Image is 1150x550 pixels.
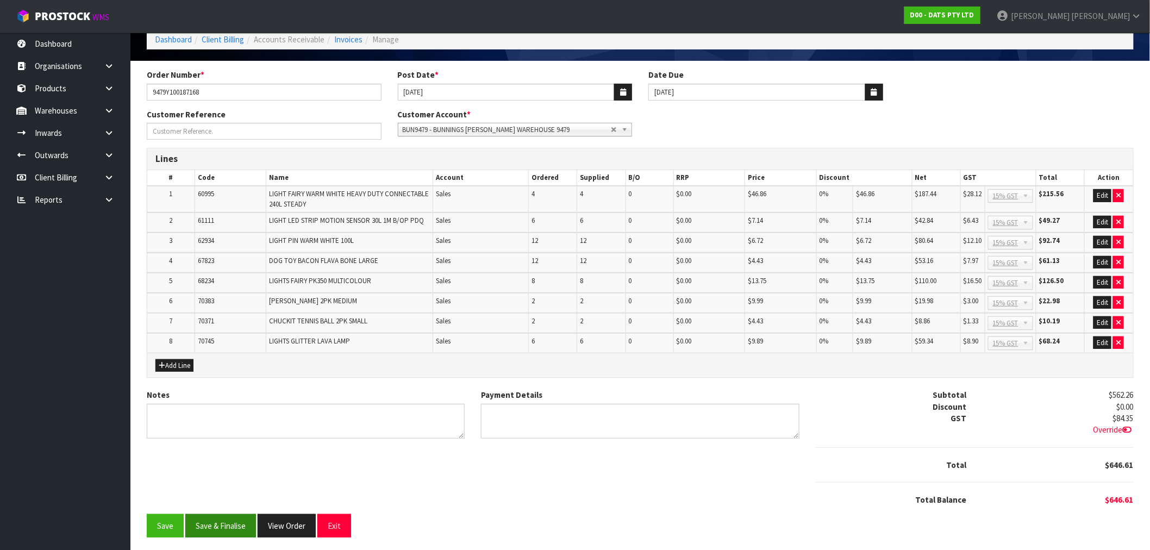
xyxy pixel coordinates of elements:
th: # [147,170,195,186]
strong: $126.50 [1039,276,1064,285]
span: 0 [629,236,632,245]
span: 12 [532,236,538,245]
button: Edit [1093,296,1111,309]
span: [PERSON_NAME] 2PK MEDIUM [269,296,357,305]
span: 70371 [198,316,214,326]
span: $110.00 [915,276,937,285]
input: Customer Reference. [147,123,382,140]
span: 8 [532,276,535,285]
span: 15% GST [993,257,1018,270]
span: 67823 [198,256,214,265]
span: 6 [580,336,583,346]
span: 5 [169,276,172,285]
button: Edit [1093,256,1111,269]
span: $80.64 [915,236,934,245]
span: 15% GST [993,277,1018,290]
th: B/O [626,170,673,186]
span: $0.00 [677,296,692,305]
span: 6 [580,216,583,225]
span: 0% [820,296,829,305]
span: 12 [580,256,586,265]
span: $0.00 [677,276,692,285]
span: 0 [629,336,632,346]
span: $4.43 [856,316,871,326]
strong: $49.27 [1039,216,1060,225]
span: 2 [532,316,535,326]
span: 15% GST [993,216,1018,229]
strong: $22.98 [1039,296,1060,305]
th: Action [1084,170,1133,186]
th: Account [433,170,529,186]
label: Customer Reference [147,109,226,120]
strong: $10.19 [1039,316,1060,326]
span: Sales [436,216,451,225]
span: $562.26 [1109,390,1134,400]
th: Total [1036,170,1084,186]
span: $1.33 [964,316,979,326]
th: RRP [673,170,745,186]
span: LIGHT FAIRY WARM WHITE HEAVY DUTY CONNECTABLE 240L STEADY [269,189,429,208]
th: Name [266,170,433,186]
button: Edit [1093,276,1111,289]
span: 4 [169,256,172,265]
span: $4.43 [748,316,763,326]
span: $9.89 [748,336,763,346]
span: 0% [820,276,829,285]
span: 2 [532,296,535,305]
span: 0% [820,216,829,225]
span: 6 [532,336,535,346]
button: Edit [1093,189,1111,202]
span: $0.00 [677,336,692,346]
span: $6.72 [748,236,763,245]
button: Edit [1093,316,1111,329]
span: 0% [820,316,829,326]
th: Net [912,170,961,186]
span: [PERSON_NAME] [1071,11,1130,21]
span: 0% [820,336,829,346]
span: Sales [436,316,451,326]
span: $0.00 [677,256,692,265]
strong: Total [946,460,966,470]
th: Code [195,170,266,186]
span: [PERSON_NAME] [1011,11,1070,21]
button: Edit [1093,336,1111,349]
label: Post Date [398,69,439,80]
span: LIGHTS GLITTER LAVA LAMP [269,336,350,346]
span: $9.99 [748,296,763,305]
img: cube-alt.png [16,9,30,23]
span: $12.10 [964,236,982,245]
small: WMS [92,12,109,22]
span: $9.99 [856,296,871,305]
span: $46.86 [856,189,874,198]
span: 4 [580,189,583,198]
span: $28.12 [964,189,982,198]
th: GST [960,170,1036,186]
span: 15% GST [993,190,1018,203]
span: BUN9479 - BUNNINGS [PERSON_NAME] WAREHOUSE 9479 [403,123,611,136]
button: Exit [317,514,351,537]
span: $13.75 [856,276,874,285]
span: 70745 [198,336,214,346]
span: 60995 [198,189,214,198]
span: 15% GST [993,297,1018,310]
th: Ordered [529,170,577,186]
strong: $61.13 [1039,256,1060,265]
span: $0.00 [677,216,692,225]
span: 8 [169,336,172,346]
span: 0 [629,276,632,285]
span: ProStock [35,9,90,23]
span: $19.98 [915,296,934,305]
strong: $68.24 [1039,336,1060,346]
span: 70383 [198,296,214,305]
span: $646.61 [1105,460,1134,470]
button: View Order [258,514,316,537]
a: Dashboard [155,34,192,45]
span: 0 [629,189,632,198]
span: Manage [372,34,399,45]
a: D00 - DATS PTY LTD [904,7,980,24]
span: Sales [436,236,451,245]
span: $4.43 [748,256,763,265]
span: 15% GST [993,337,1018,350]
strong: GST [951,413,966,423]
span: $0.00 [677,316,692,326]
